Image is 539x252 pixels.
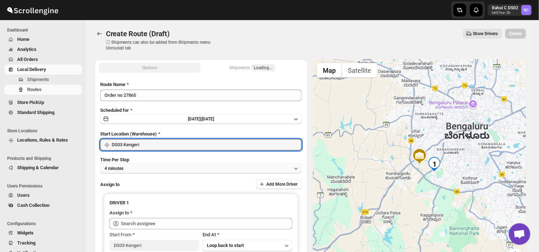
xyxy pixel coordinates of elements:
span: Users Permissions [7,183,82,189]
div: Shipments [229,64,275,71]
button: Cash Collection [4,200,82,210]
img: ScrollEngine [6,1,59,19]
button: Show Drivers [463,29,502,39]
span: Store Locations [7,128,82,134]
span: Tracking [17,240,35,246]
span: Shipments [27,77,49,82]
button: Widgets [4,228,82,238]
span: Analytics [17,47,37,52]
span: Start Location (Warehouse) [100,131,157,137]
h3: DRIVER 1 [110,199,292,206]
button: Users [4,190,82,200]
button: All Orders [4,54,82,65]
span: Start From [110,232,131,237]
button: Selected Shipments [202,63,304,73]
span: Add More Driver [266,181,297,187]
span: Assign to [100,182,120,187]
span: Local Delivery [17,67,46,72]
span: All Orders [17,57,38,62]
button: Analytics [4,44,82,54]
span: Time Per Stop [100,157,129,162]
button: Tracking [4,238,82,248]
span: Configurations [7,221,82,227]
p: ⓘ Shipments can also be added from Shipments menu Unrouted tab [106,39,219,51]
div: Assign to [110,209,129,217]
span: Create Route (Draft) [106,29,170,38]
span: Shipping & Calendar [17,165,59,170]
button: Locations, Rules & Rates [4,135,82,145]
span: Cash Collection [17,203,49,208]
input: Search assignee [121,218,292,229]
button: Routes [4,85,82,95]
button: Home [4,34,82,44]
input: Search location [112,139,302,151]
text: RC [524,8,529,13]
span: [DATE] [201,117,214,122]
div: 1 [427,157,442,171]
span: Route Name [100,82,125,87]
span: 4 minutes [105,166,123,171]
p: Rahul C DS02 [492,5,519,11]
button: [DATE]|[DATE] [100,114,302,124]
input: Eg: Bengaluru Route [100,90,302,101]
span: Store PickUp [17,100,44,105]
span: Show Drivers [473,31,498,37]
span: Widgets [17,230,34,236]
span: Options [142,65,157,71]
span: Loop back to start [207,243,244,248]
span: Rahul C DS02 [521,5,531,15]
span: Routes [27,87,42,92]
button: All Route Options [99,63,200,73]
button: Show street map [317,63,342,77]
button: Show satellite imagery [342,63,377,77]
button: 4 minutes [100,163,302,173]
span: Users [17,192,30,198]
button: Add More Driver [256,179,302,189]
span: Home [17,37,29,42]
span: Dashboard [7,27,82,33]
span: Scheduled for [100,108,129,113]
p: b607ea-2b [492,11,519,15]
span: [DATE] | [188,117,201,122]
button: Shipping & Calendar [4,163,82,173]
span: Loading... [254,65,272,71]
button: Loop back to start [203,240,292,251]
button: Shipments [4,75,82,85]
span: Products and Shipping [7,156,82,161]
button: Routes [94,29,105,39]
button: User menu [488,4,532,16]
span: Locations, Rules & Rates [17,137,68,143]
div: End At [203,231,292,238]
span: Standard Shipping [17,110,54,115]
a: Open chat [509,223,530,245]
